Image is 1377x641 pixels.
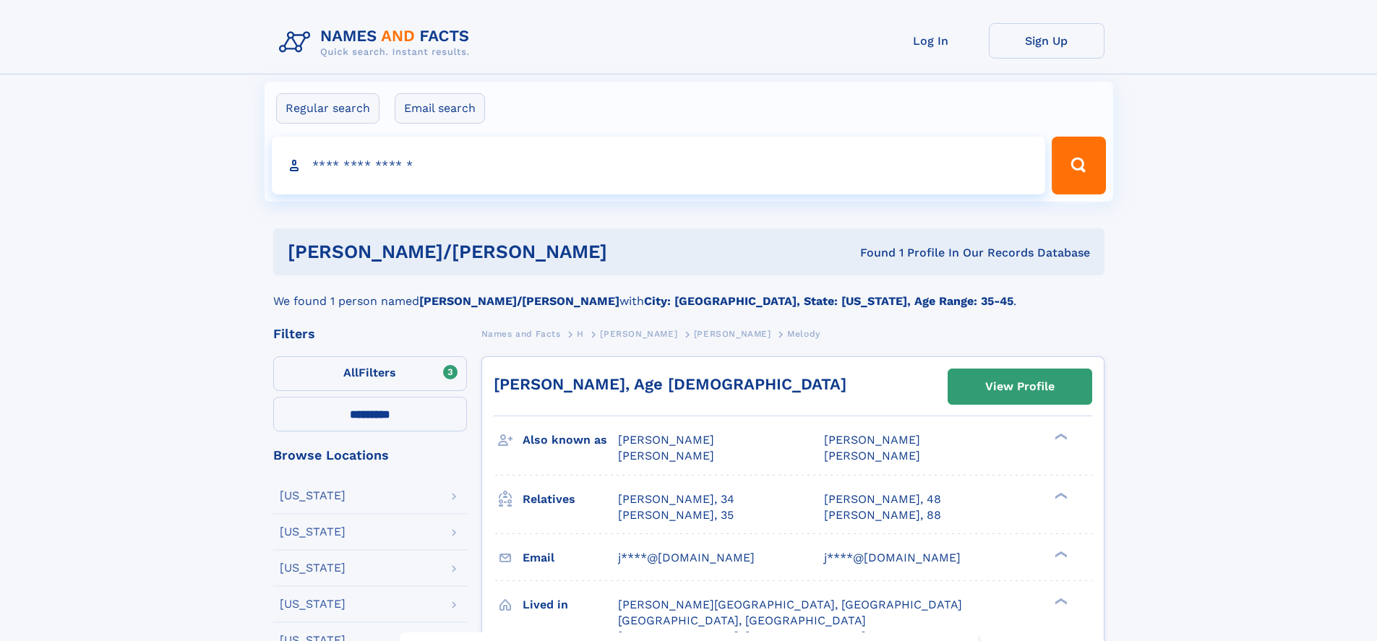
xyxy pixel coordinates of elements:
a: Log In [873,23,989,59]
button: Search Button [1052,137,1105,194]
div: [US_STATE] [280,598,346,610]
div: Found 1 Profile In Our Records Database [734,245,1090,261]
label: Email search [395,93,485,124]
h3: Email [523,546,618,570]
a: [PERSON_NAME] [600,324,677,343]
span: [PERSON_NAME] [824,449,920,463]
a: Names and Facts [481,324,561,343]
div: [US_STATE] [280,526,346,538]
h3: Relatives [523,487,618,512]
input: search input [272,137,1046,194]
a: View Profile [948,369,1091,404]
a: H [577,324,584,343]
span: [PERSON_NAME] [600,329,677,339]
div: ❯ [1051,549,1068,559]
h1: [PERSON_NAME]/[PERSON_NAME] [288,243,734,261]
span: [GEOGRAPHIC_DATA], [GEOGRAPHIC_DATA] [618,614,866,627]
a: [PERSON_NAME], 48 [824,491,941,507]
div: Browse Locations [273,449,467,462]
a: [PERSON_NAME], 35 [618,507,734,523]
label: Filters [273,356,467,391]
b: City: [GEOGRAPHIC_DATA], State: [US_STATE], Age Range: 35-45 [644,294,1013,308]
a: [PERSON_NAME], 34 [618,491,734,507]
div: ❯ [1051,491,1068,500]
a: [PERSON_NAME] [694,324,771,343]
a: [PERSON_NAME], Age [DEMOGRAPHIC_DATA] [494,375,846,393]
b: [PERSON_NAME]/[PERSON_NAME] [419,294,619,308]
label: Regular search [276,93,379,124]
div: View Profile [985,370,1055,403]
span: [PERSON_NAME][GEOGRAPHIC_DATA], [GEOGRAPHIC_DATA] [618,598,962,611]
div: ❯ [1051,596,1068,606]
h3: Also known as [523,428,618,452]
div: [US_STATE] [280,562,346,574]
span: [PERSON_NAME] [694,329,771,339]
span: [PERSON_NAME] [618,433,714,447]
span: [PERSON_NAME] [824,433,920,447]
div: [US_STATE] [280,490,346,502]
span: [PERSON_NAME] [618,449,714,463]
h3: Lived in [523,593,618,617]
div: ❯ [1051,432,1068,442]
span: H [577,329,584,339]
div: We found 1 person named with . [273,275,1104,310]
a: [PERSON_NAME], 88 [824,507,941,523]
a: Sign Up [989,23,1104,59]
div: Filters [273,327,467,340]
img: Logo Names and Facts [273,23,481,62]
span: All [343,366,359,379]
span: Melody [787,329,820,339]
